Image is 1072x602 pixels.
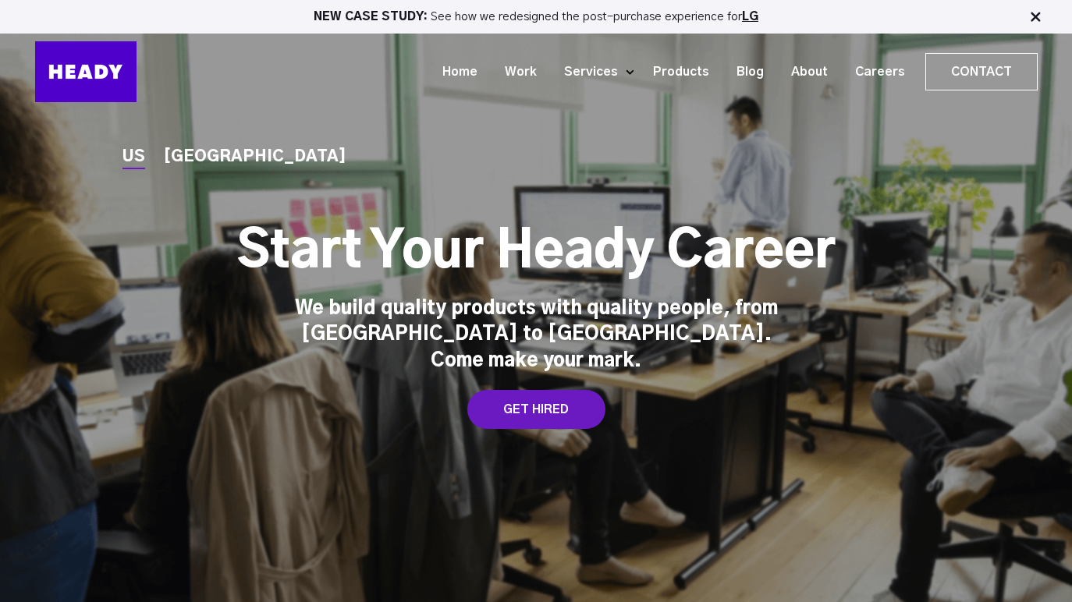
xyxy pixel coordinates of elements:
[717,58,772,87] a: Blog
[152,53,1038,90] div: Navigation Menu
[314,11,431,23] strong: NEW CASE STUDY:
[164,149,346,165] a: [GEOGRAPHIC_DATA]
[423,58,485,87] a: Home
[122,149,145,165] a: US
[1028,9,1043,25] img: Close Bar
[742,11,758,23] a: LG
[7,11,1065,23] p: See how we redesigned the post-purchase experience for
[294,296,778,375] div: We build quality products with quality people, from [GEOGRAPHIC_DATA] to [GEOGRAPHIC_DATA]. Come ...
[485,58,545,87] a: Work
[926,54,1037,90] a: Contact
[467,390,605,429] a: GET HIRED
[237,221,836,284] h1: Start Your Heady Career
[836,58,913,87] a: Careers
[545,58,626,87] a: Services
[772,58,836,87] a: About
[634,58,717,87] a: Products
[35,41,137,102] img: Heady_Logo_Web-01 (1)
